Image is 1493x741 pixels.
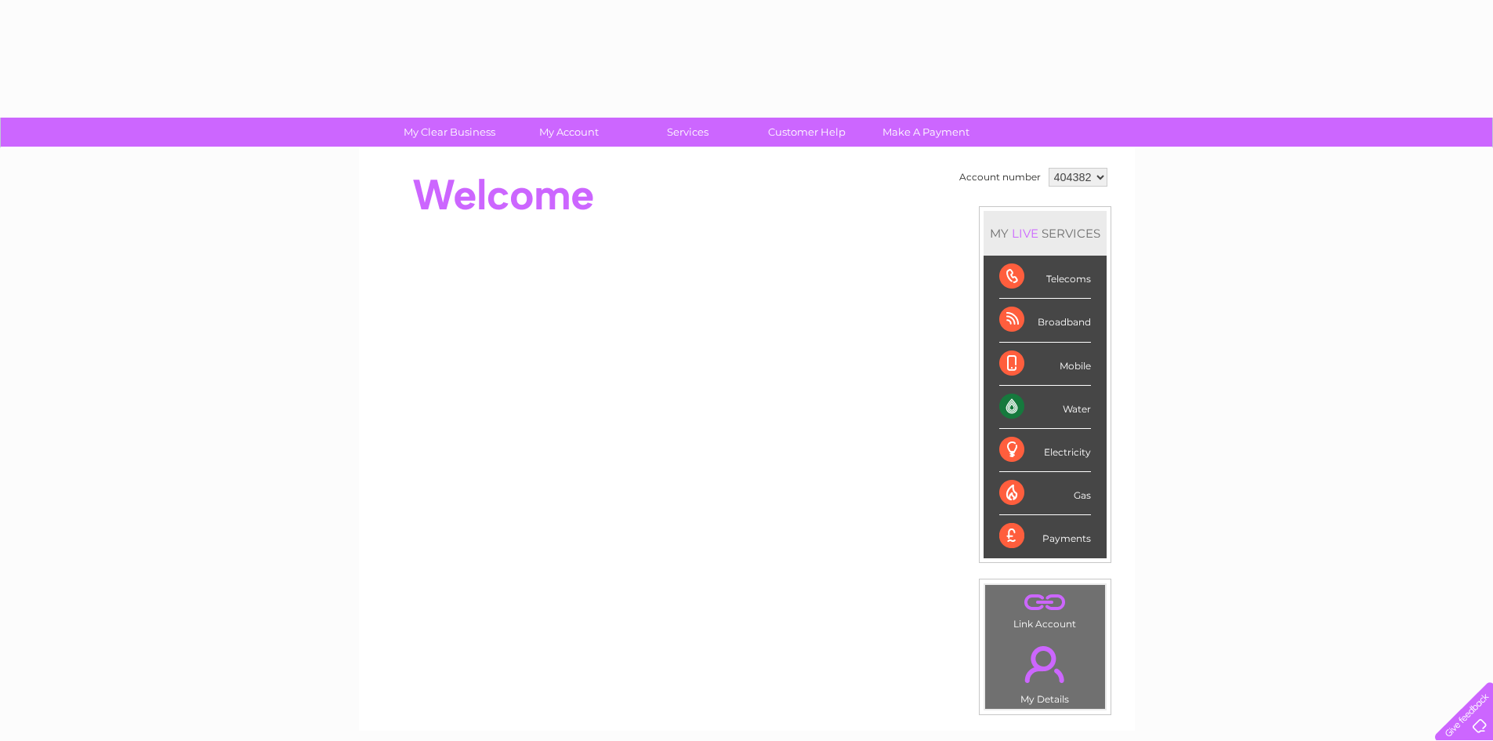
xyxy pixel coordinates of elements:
[623,118,752,147] a: Services
[984,633,1106,710] td: My Details
[742,118,872,147] a: Customer Help
[999,299,1091,342] div: Broadband
[999,343,1091,386] div: Mobile
[504,118,633,147] a: My Account
[861,118,991,147] a: Make A Payment
[984,584,1106,634] td: Link Account
[999,515,1091,558] div: Payments
[1009,226,1042,241] div: LIVE
[955,164,1045,191] td: Account number
[999,256,1091,299] div: Telecoms
[989,637,1101,692] a: .
[999,472,1091,515] div: Gas
[989,589,1101,616] a: .
[385,118,514,147] a: My Clear Business
[999,386,1091,429] div: Water
[999,429,1091,472] div: Electricity
[984,211,1107,256] div: MY SERVICES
